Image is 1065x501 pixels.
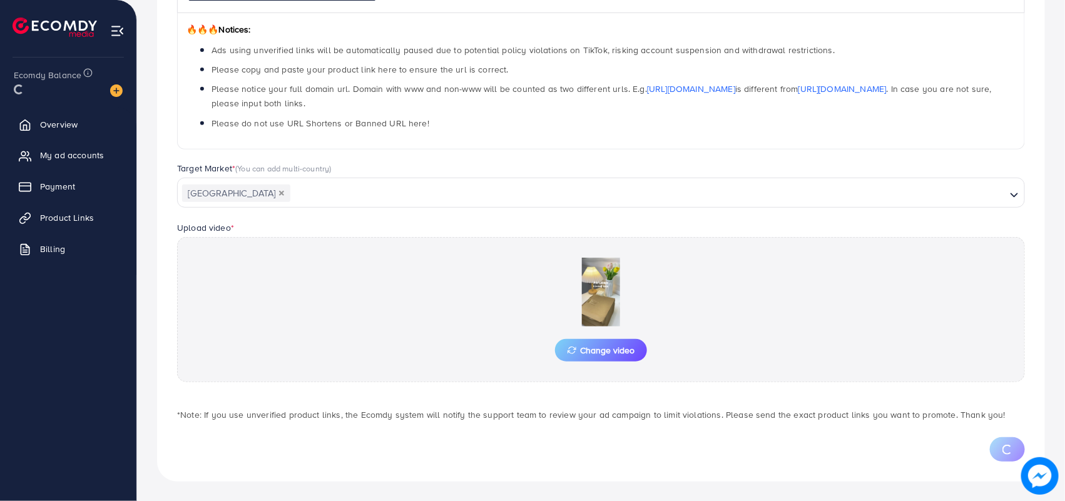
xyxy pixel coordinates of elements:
[177,162,332,175] label: Target Market
[9,174,127,199] a: Payment
[110,24,125,38] img: menu
[186,23,218,36] span: 🔥🔥🔥
[182,185,290,202] span: [GEOGRAPHIC_DATA]
[40,211,94,224] span: Product Links
[211,44,835,56] span: Ads using unverified links will be automatically paused due to potential policy violations on Tik...
[177,407,1025,422] p: *Note: If you use unverified product links, the Ecomdy system will notify the support team to rev...
[9,112,127,137] a: Overview
[186,23,251,36] span: Notices:
[1021,457,1059,495] img: image
[211,63,509,76] span: Please copy and paste your product link here to ensure the url is correct.
[798,83,887,95] a: [URL][DOMAIN_NAME]
[647,83,735,95] a: [URL][DOMAIN_NAME]
[292,184,1005,203] input: Search for option
[40,243,65,255] span: Billing
[211,83,992,109] span: Please notice your full domain url. Domain with www and non-www will be counted as two different ...
[555,339,647,362] button: Change video
[110,84,123,97] img: image
[9,236,127,261] a: Billing
[13,18,97,37] img: logo
[211,117,429,129] span: Please do not use URL Shortens or Banned URL here!
[14,69,81,81] span: Ecomdy Balance
[9,205,127,230] a: Product Links
[539,258,664,326] img: Preview Image
[40,118,78,131] span: Overview
[278,190,285,196] button: Deselect Pakistan
[9,143,127,168] a: My ad accounts
[40,180,75,193] span: Payment
[177,178,1025,208] div: Search for option
[568,346,634,355] span: Change video
[40,149,104,161] span: My ad accounts
[235,163,331,174] span: (You can add multi-country)
[177,221,234,234] label: Upload video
